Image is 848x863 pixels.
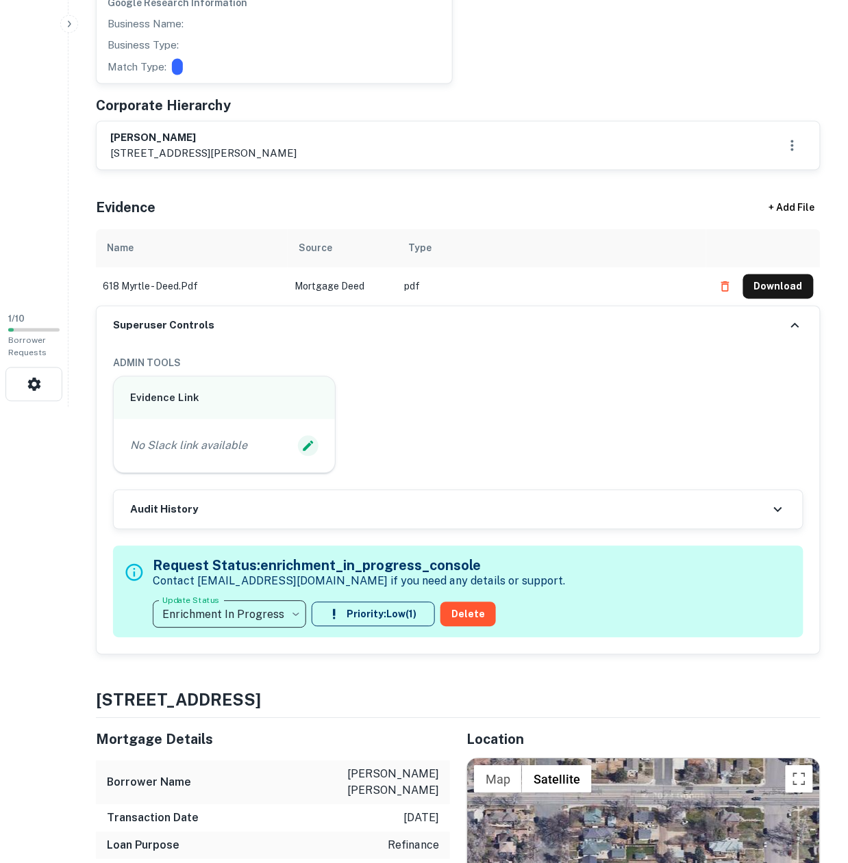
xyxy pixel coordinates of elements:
[96,229,288,268] th: Name
[153,556,565,576] h5: Request Status: enrichment_in_progress_console
[96,730,450,750] h5: Mortgage Details
[522,766,592,793] button: Show satellite imagery
[108,37,179,53] p: Business Type:
[8,336,47,358] span: Borrower Requests
[408,240,432,257] div: Type
[107,240,134,257] div: Name
[113,318,214,334] h6: Superuser Controls
[397,229,706,268] th: Type
[96,688,821,712] h4: [STREET_ADDRESS]
[316,767,439,799] p: [PERSON_NAME] [PERSON_NAME]
[130,502,198,518] h6: Audit History
[108,59,166,75] p: Match Type:
[298,436,319,456] button: Edit Slack Link
[474,766,522,793] button: Show street map
[96,95,231,116] h5: Corporate Hierarchy
[397,268,706,306] td: pdf
[107,838,179,854] h6: Loan Purpose
[96,229,821,306] div: scrollable content
[288,268,397,306] td: Mortgage Deed
[743,274,814,299] button: Download
[162,595,219,606] label: Update Status
[107,810,199,827] h6: Transaction Date
[288,229,397,268] th: Source
[110,130,297,146] h6: [PERSON_NAME]
[107,775,191,791] h6: Borrower Name
[96,198,155,218] h5: Evidence
[113,356,803,371] h6: ADMIN TOOLS
[96,268,288,306] td: 618 myrtle - deed.pdf
[466,730,821,750] h5: Location
[312,602,435,627] button: Priority:Low(1)
[388,838,439,854] p: refinance
[299,240,332,257] div: Source
[780,753,848,819] iframe: Chat Widget
[713,276,738,298] button: Delete file
[8,314,25,324] span: 1 / 10
[440,602,496,627] button: Delete
[130,391,319,407] h6: Evidence Link
[110,145,297,162] p: [STREET_ADDRESS][PERSON_NAME]
[108,16,184,32] p: Business Name:
[153,595,306,634] div: Enrichment In Progress
[130,438,247,454] p: No Slack link available
[403,810,439,827] p: [DATE]
[744,196,840,221] div: + Add File
[153,574,565,590] p: Contact [EMAIL_ADDRESS][DOMAIN_NAME] if you need any details or support.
